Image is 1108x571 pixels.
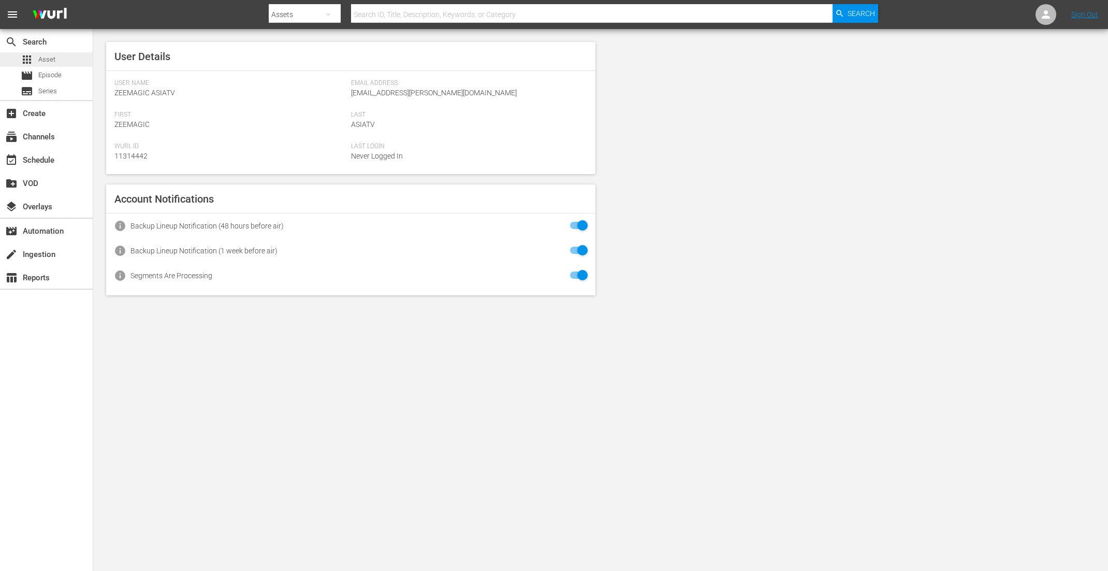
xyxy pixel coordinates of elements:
[351,152,403,160] span: Never Logged In
[21,85,33,97] span: subtitles
[5,36,18,48] span: Search
[114,50,170,63] span: User Details
[114,89,175,97] span: ZEEMAGIC ASIATV
[114,120,150,129] span: ZEEMAGIC
[351,79,582,88] span: Email Address:
[38,86,57,96] span: Series
[114,193,214,205] span: Account Notifications
[114,152,148,160] span: 11314442
[1071,10,1098,19] a: Sign Out
[351,120,375,129] span: ASIATV
[5,154,18,166] span: Schedule
[114,79,346,88] span: User Name:
[5,177,18,190] span: VOD
[848,4,875,23] span: Search
[114,269,126,282] span: info
[5,272,18,284] span: Reports
[6,8,19,21] span: menu
[5,201,18,213] span: Overlays
[351,89,517,97] span: [EMAIL_ADDRESS][PERSON_NAME][DOMAIN_NAME]
[351,142,582,151] span: Last Login
[114,111,346,119] span: First
[5,131,18,143] span: Channels
[25,3,75,27] img: ans4CAIJ8jUAAAAAAAAAAAAAAAAAAAAAAAAgQb4GAAAAAAAAAAAAAAAAAAAAAAAAJMjXAAAAAAAAAAAAAAAAAAAAAAAAgAT5G...
[114,142,346,151] span: Wurl Id
[5,107,18,120] span: Create
[130,272,212,280] div: Segments Are Processing
[21,69,33,82] span: Episode
[833,4,878,23] button: Search
[5,225,18,237] span: Automation
[38,54,55,65] span: Asset
[38,70,62,80] span: Episode
[21,53,33,66] span: Asset
[5,248,18,261] span: Ingestion
[130,247,278,255] div: Backup Lineup Notification (1 week before air)
[351,111,582,119] span: Last
[130,222,284,230] div: Backup Lineup Notification (48 hours before air)
[114,220,126,232] span: info
[114,245,126,257] span: info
